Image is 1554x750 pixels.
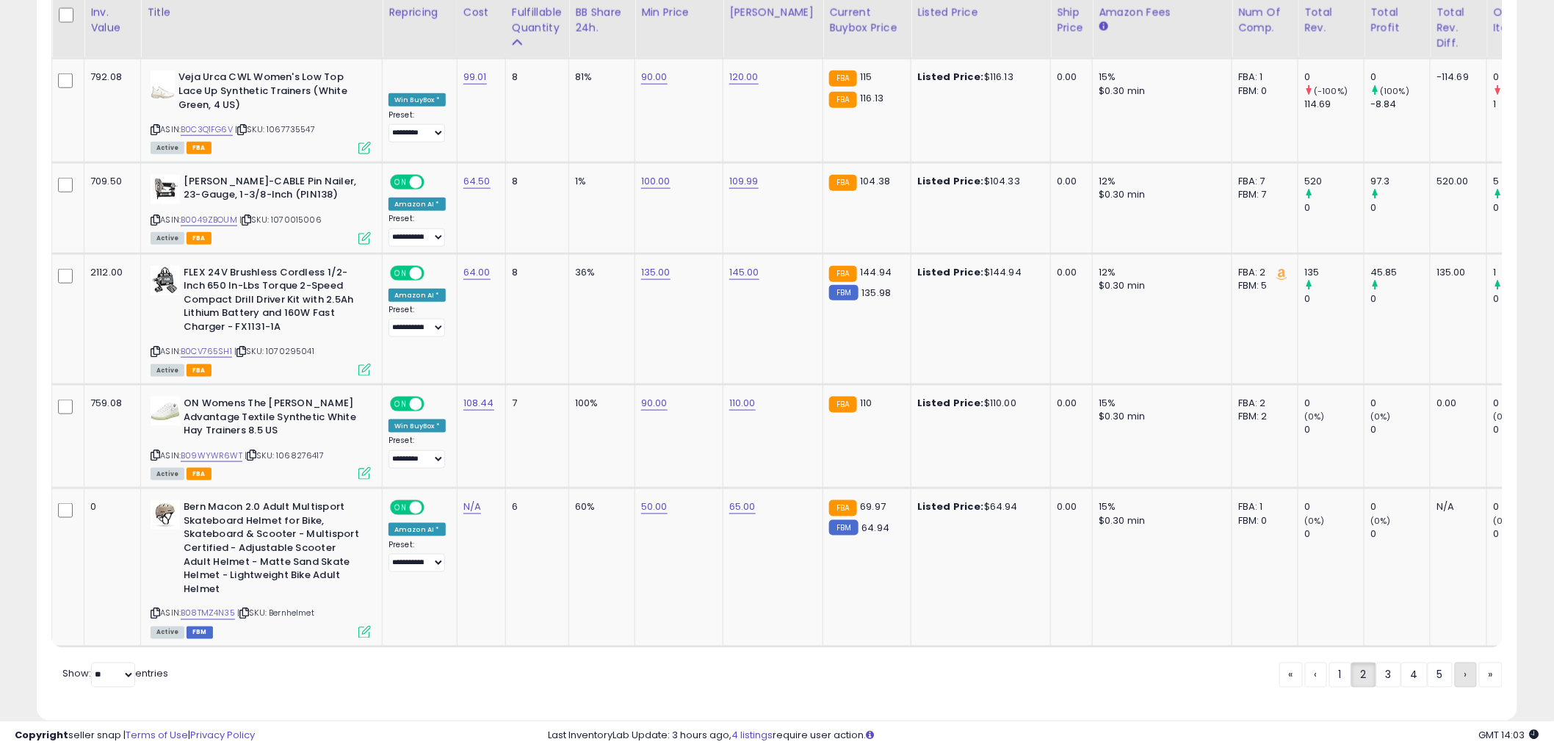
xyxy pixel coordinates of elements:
[729,396,756,411] a: 110.00
[181,607,235,620] a: B08TMZ4N35
[239,214,322,226] span: | SKU: 1070015006
[391,176,410,188] span: ON
[90,397,129,410] div: 759.08
[1304,4,1358,35] div: Total Rev.
[422,398,446,411] span: OFF
[641,70,668,84] a: 90.00
[463,500,481,514] a: N/A
[1493,500,1553,513] div: 0
[181,450,242,462] a: B09WYWR6WT
[151,175,371,243] div: ASIN:
[388,110,446,143] div: Preset:
[1099,71,1221,84] div: 15%
[463,396,494,411] a: 108.44
[184,500,362,599] b: Bern Macon 2.0 Adult Multisport Skateboard Helmet for Bike, Skateboard & Scooter - Multisport Cer...
[641,174,671,189] a: 100.00
[1370,266,1430,279] div: 45.85
[1099,20,1107,33] small: Amazon Fees.
[1493,175,1553,188] div: 5
[422,502,446,514] span: OFF
[181,345,232,358] a: B0CV765SH1
[861,174,891,188] span: 104.38
[1329,663,1351,688] a: 1
[1057,397,1081,410] div: 0.00
[151,142,184,154] span: All listings currently available for purchase on Amazon
[1493,411,1514,422] small: (0%)
[1401,663,1428,688] a: 4
[1493,292,1553,306] div: 0
[151,232,184,245] span: All listings currently available for purchase on Amazon
[729,70,759,84] a: 120.00
[1099,84,1221,98] div: $0.30 min
[729,265,759,280] a: 145.00
[391,502,410,514] span: ON
[917,175,1039,188] div: $104.33
[1099,175,1221,188] div: 12%
[181,214,237,226] a: B0049ZBOUM
[15,728,68,742] strong: Copyright
[1099,514,1221,527] div: $0.30 min
[388,419,446,433] div: Win BuyBox *
[1436,266,1475,279] div: 135.00
[1428,663,1453,688] a: 5
[388,4,451,20] div: Repricing
[1238,397,1287,410] div: FBA: 2
[463,70,487,84] a: 99.01
[1479,728,1539,742] span: 2025-10-9 14:03 GMT
[1099,410,1221,423] div: $0.30 min
[187,232,212,245] span: FBA
[829,175,856,191] small: FBA
[1370,201,1430,214] div: 0
[861,91,884,105] span: 116.13
[512,71,557,84] div: 8
[829,520,858,536] small: FBM
[917,174,984,188] b: Listed Price:
[917,4,1044,20] div: Listed Price
[388,436,446,469] div: Preset:
[861,70,872,84] span: 115
[1370,98,1430,111] div: -8.84
[1315,668,1318,682] span: ‹
[641,265,671,280] a: 135.00
[1304,515,1325,527] small: (0%)
[829,92,856,108] small: FBA
[1489,668,1493,682] span: »
[1493,527,1553,541] div: 0
[187,364,212,377] span: FBA
[187,627,213,639] span: FBM
[729,4,817,20] div: [PERSON_NAME]
[1493,4,1547,35] div: Ordered Items
[1304,423,1364,436] div: 0
[90,266,129,279] div: 2112.00
[729,174,759,189] a: 109.99
[184,266,362,338] b: FLEX 24V Brushless Cordless 1/2-Inch 650 In-Lbs Torque 2-Speed Compact Drill Driver Kit with 2.5A...
[1370,500,1430,513] div: 0
[151,627,184,639] span: All listings currently available for purchase on Amazon
[575,4,629,35] div: BB Share 24h.
[641,500,668,514] a: 50.00
[1057,4,1086,35] div: Ship Price
[575,175,624,188] div: 1%
[1304,71,1364,84] div: 0
[151,175,180,204] img: 41B65WqVlkL._SL40_.jpg
[512,500,557,513] div: 6
[1370,515,1391,527] small: (0%)
[1493,98,1553,111] div: 1
[861,396,872,410] span: 110
[1370,397,1430,410] div: 0
[15,729,255,743] div: seller snap | |
[1436,500,1475,513] div: N/A
[1057,71,1081,84] div: 0.00
[1289,668,1293,682] span: «
[62,667,168,681] span: Show: entries
[388,540,446,573] div: Preset:
[1238,410,1287,423] div: FBM: 2
[1493,71,1553,84] div: 0
[575,397,624,410] div: 100%
[151,71,371,152] div: ASIN:
[549,729,1539,743] div: Last InventoryLab Update: 3 hours ago, require user action.
[829,266,856,282] small: FBA
[1304,411,1325,422] small: (0%)
[1238,71,1287,84] div: FBA: 1
[151,266,180,295] img: 41GhmcGoKyL._SL40_.jpg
